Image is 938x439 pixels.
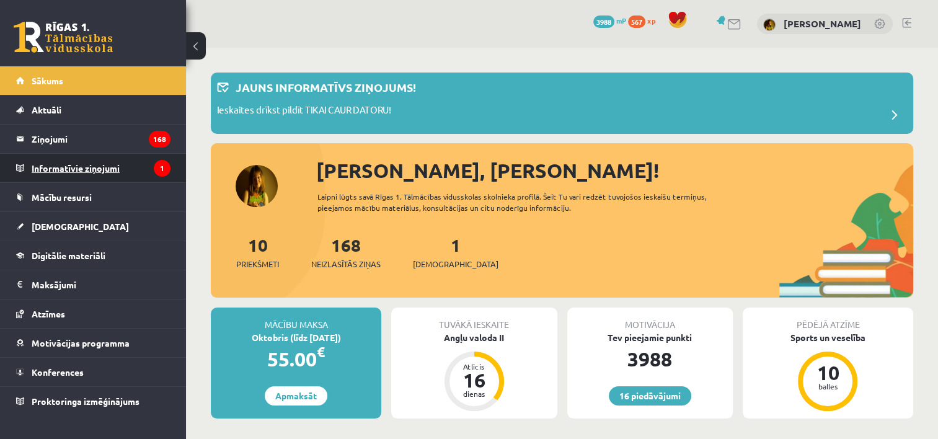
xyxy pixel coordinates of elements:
div: 55.00 [211,344,381,374]
a: Informatīvie ziņojumi1 [16,154,170,182]
a: Jauns informatīvs ziņojums! Ieskaites drīkst pildīt TIKAI CAUR DATORU! [217,79,907,128]
span: Sākums [32,75,63,86]
a: Ziņojumi168 [16,125,170,153]
div: Sports un veselība [743,331,913,344]
div: Tev pieejamie punkti [567,331,733,344]
a: Apmaksāt [265,386,327,406]
a: 10Priekšmeti [236,234,279,270]
div: Angļu valoda II [391,331,557,344]
div: dienas [456,390,493,397]
p: Ieskaites drīkst pildīt TIKAI CAUR DATORU! [217,103,391,120]
span: Aktuāli [32,104,61,115]
legend: Ziņojumi [32,125,170,153]
div: Atlicis [456,363,493,370]
div: 16 [456,370,493,390]
a: Aktuāli [16,95,170,124]
a: 567 xp [628,16,661,25]
a: Sākums [16,66,170,95]
div: balles [809,383,846,390]
span: [DEMOGRAPHIC_DATA] [413,258,498,270]
p: Jauns informatīvs ziņojums! [236,79,416,95]
span: Atzīmes [32,308,65,319]
span: Konferences [32,366,84,378]
span: Mācību resursi [32,192,92,203]
legend: Informatīvie ziņojumi [32,154,170,182]
div: [PERSON_NAME], [PERSON_NAME]! [316,156,913,185]
span: Neizlasītās ziņas [311,258,381,270]
a: 3988 mP [593,16,626,25]
a: Mācību resursi [16,183,170,211]
div: Motivācija [567,308,733,331]
div: 10 [809,363,846,383]
a: Digitālie materiāli [16,241,170,270]
div: 3988 [567,344,733,374]
a: Konferences [16,358,170,386]
div: Mācību maksa [211,308,381,331]
a: Maksājumi [16,270,170,299]
a: 1[DEMOGRAPHIC_DATA] [413,234,498,270]
div: Laipni lūgts savā Rīgas 1. Tālmācības vidusskolas skolnieka profilā. Šeit Tu vari redzēt tuvojošo... [317,191,739,213]
a: 16 piedāvājumi [609,386,691,406]
a: Rīgas 1. Tālmācības vidusskola [14,22,113,53]
a: Sports un veselība 10 balles [743,331,913,413]
i: 168 [149,131,170,148]
span: [DEMOGRAPHIC_DATA] [32,221,129,232]
span: Proktoringa izmēģinājums [32,396,139,407]
span: Motivācijas programma [32,337,130,348]
span: 3988 [593,16,614,28]
span: xp [647,16,655,25]
a: Motivācijas programma [16,329,170,357]
a: [DEMOGRAPHIC_DATA] [16,212,170,241]
a: Atzīmes [16,299,170,328]
i: 1 [154,160,170,177]
a: [PERSON_NAME] [784,17,861,30]
a: 168Neizlasītās ziņas [311,234,381,270]
legend: Maksājumi [32,270,170,299]
span: Priekšmeti [236,258,279,270]
div: Tuvākā ieskaite [391,308,557,331]
div: Oktobris (līdz [DATE]) [211,331,381,344]
div: Pēdējā atzīme [743,308,913,331]
span: Digitālie materiāli [32,250,105,261]
a: Proktoringa izmēģinājums [16,387,170,415]
img: Loreta Zajaca [763,19,776,31]
span: € [317,343,325,361]
span: 567 [628,16,645,28]
span: mP [616,16,626,25]
a: Angļu valoda II Atlicis 16 dienas [391,331,557,413]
